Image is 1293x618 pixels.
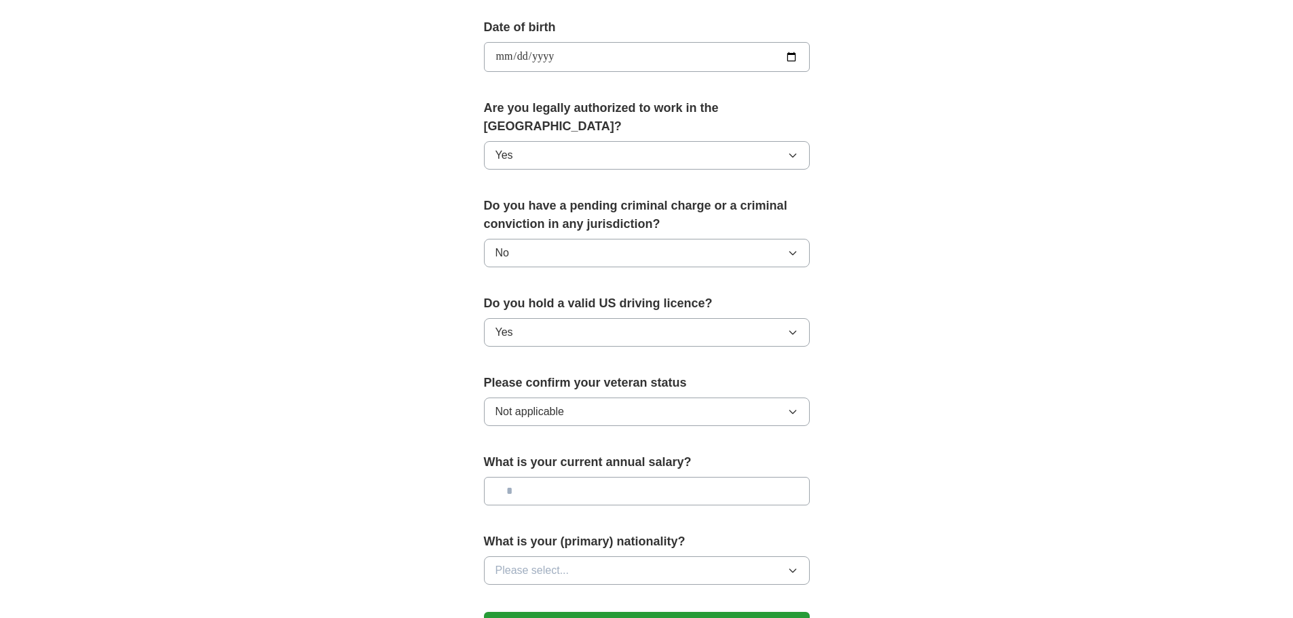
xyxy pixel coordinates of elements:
label: What is your current annual salary? [484,453,810,471]
span: No [495,245,509,261]
label: Are you legally authorized to work in the [GEOGRAPHIC_DATA]? [484,99,810,136]
button: No [484,239,810,267]
button: Yes [484,318,810,347]
span: Please select... [495,562,569,579]
label: Please confirm your veteran status [484,374,810,392]
label: Date of birth [484,18,810,37]
label: Do you hold a valid US driving licence? [484,294,810,313]
span: Not applicable [495,404,564,420]
button: Please select... [484,556,810,585]
button: Yes [484,141,810,170]
button: Not applicable [484,398,810,426]
span: Yes [495,147,513,163]
label: Do you have a pending criminal charge or a criminal conviction in any jurisdiction? [484,197,810,233]
span: Yes [495,324,513,341]
label: What is your (primary) nationality? [484,533,810,551]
